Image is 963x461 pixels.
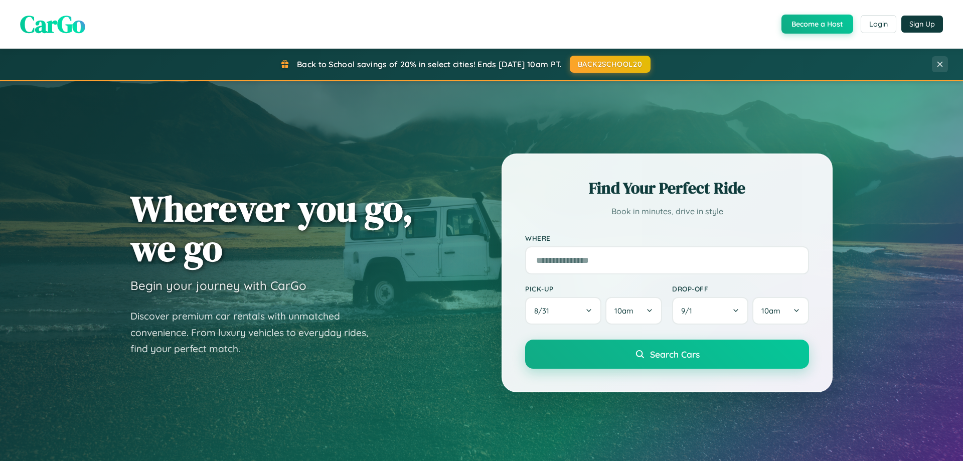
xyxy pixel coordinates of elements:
span: Search Cars [650,349,700,360]
p: Book in minutes, drive in style [525,204,809,219]
span: Back to School savings of 20% in select cities! Ends [DATE] 10am PT. [297,59,562,69]
span: 9 / 1 [681,306,697,316]
label: Where [525,234,809,242]
button: Login [861,15,896,33]
button: 9/1 [672,297,748,325]
button: Become a Host [781,15,853,34]
button: Sign Up [901,16,943,33]
span: 8 / 31 [534,306,554,316]
span: 10am [614,306,633,316]
span: CarGo [20,8,85,41]
h3: Begin your journey with CarGo [130,278,306,293]
p: Discover premium car rentals with unmatched convenience. From luxury vehicles to everyday rides, ... [130,308,381,357]
label: Pick-up [525,284,662,293]
button: Search Cars [525,340,809,369]
h2: Find Your Perfect Ride [525,177,809,199]
button: BACK2SCHOOL20 [570,56,651,73]
button: 8/31 [525,297,601,325]
label: Drop-off [672,284,809,293]
h1: Wherever you go, we go [130,189,413,268]
span: 10am [761,306,780,316]
button: 10am [605,297,662,325]
button: 10am [752,297,809,325]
